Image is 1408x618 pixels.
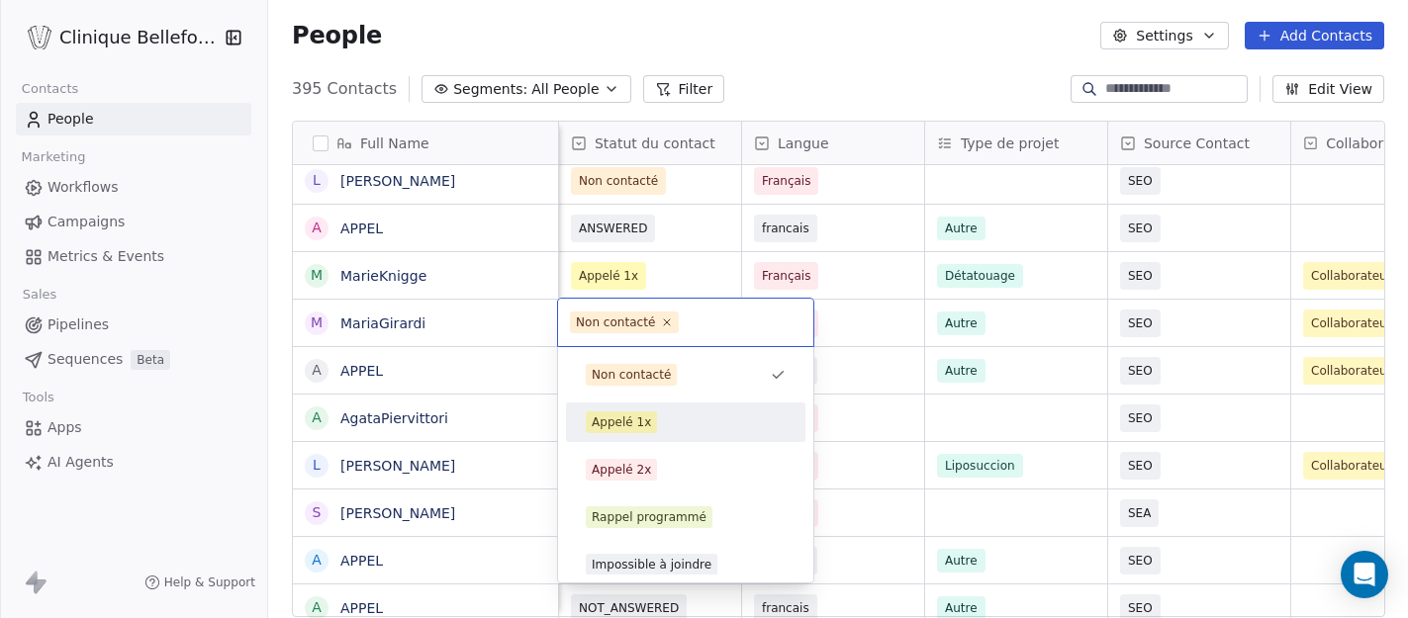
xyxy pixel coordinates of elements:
[576,313,655,331] div: Non contacté
[566,355,805,584] div: Suggestions
[592,413,651,431] div: Appelé 1x
[592,556,711,574] div: Impossible à joindre
[592,508,706,526] div: Rappel programmé
[592,461,651,479] div: Appelé 2x
[592,366,671,384] div: Non contacté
